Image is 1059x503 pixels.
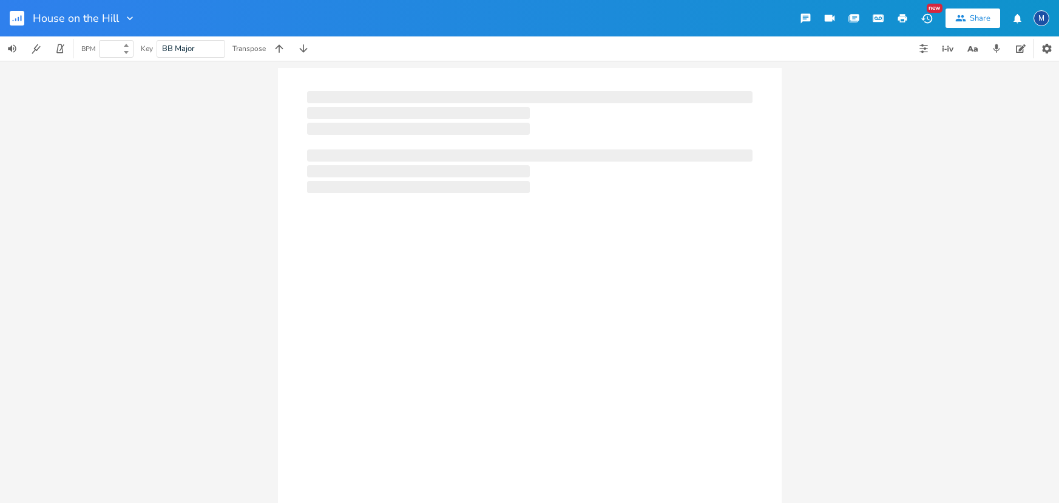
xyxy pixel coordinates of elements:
[81,46,95,52] div: BPM
[33,13,119,24] span: House on the Hill
[915,7,939,29] button: New
[162,43,195,54] span: BB Major
[1034,10,1049,26] div: Mark Berman
[1034,4,1049,32] button: M
[970,13,990,24] div: Share
[927,4,942,13] div: New
[141,45,153,52] div: Key
[232,45,266,52] div: Transpose
[946,9,1000,28] button: Share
